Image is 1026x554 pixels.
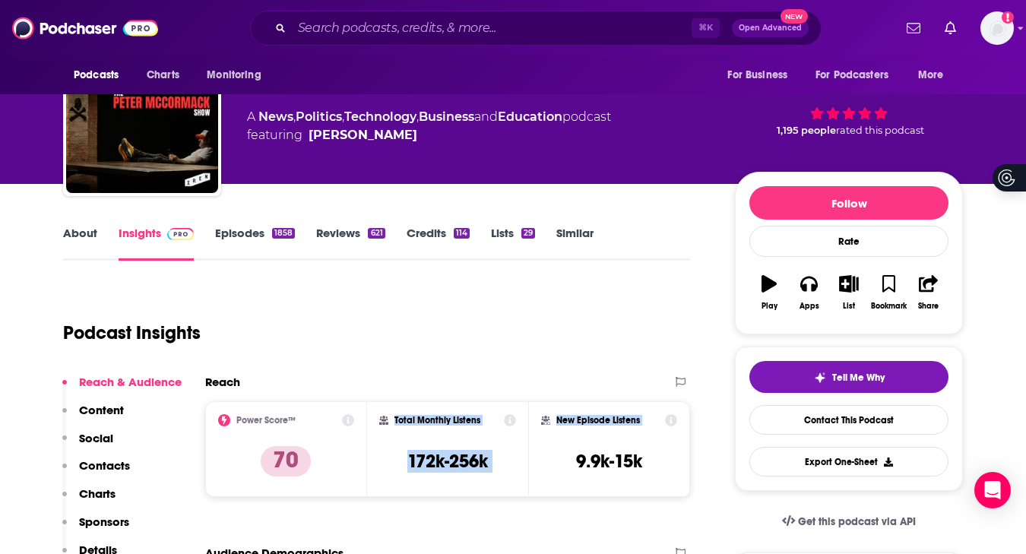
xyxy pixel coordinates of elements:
[770,503,928,540] a: Get this podcast via API
[407,226,470,261] a: Credits114
[196,61,280,90] button: open menu
[167,228,194,240] img: Podchaser Pro
[918,65,944,86] span: More
[247,126,611,144] span: featuring
[869,265,908,320] button: Bookmark
[137,61,188,90] a: Charts
[66,41,218,193] img: The Peter McCormack Show
[749,405,948,435] a: Contact This Podcast
[79,458,130,473] p: Contacts
[419,109,474,124] a: Business
[815,65,888,86] span: For Podcasters
[781,9,808,24] span: New
[749,265,789,320] button: Play
[207,65,261,86] span: Monitoring
[491,226,535,261] a: Lists29
[739,24,802,32] span: Open Advanced
[407,450,488,473] h3: 172k-256k
[829,265,869,320] button: List
[498,109,562,124] a: Education
[62,375,182,403] button: Reach & Audience
[272,228,295,239] div: 1858
[62,458,130,486] button: Contacts
[789,265,828,320] button: Apps
[749,186,948,220] button: Follow
[293,109,296,124] span: ,
[871,302,907,311] div: Bookmark
[215,226,295,261] a: Episodes1858
[79,431,113,445] p: Social
[836,125,924,136] span: rated this podcast
[296,109,342,124] a: Politics
[907,61,963,90] button: open menu
[843,302,855,311] div: List
[342,109,344,124] span: ,
[62,514,129,543] button: Sponsors
[814,372,826,384] img: tell me why sparkle
[556,415,640,426] h2: New Episode Listens
[79,375,182,389] p: Reach & Audience
[79,403,124,417] p: Content
[261,446,311,476] p: 70
[454,228,470,239] div: 114
[62,431,113,459] button: Social
[62,486,116,514] button: Charts
[394,415,480,426] h2: Total Monthly Listens
[1002,11,1014,24] svg: Add a profile image
[316,226,385,261] a: Reviews621
[247,108,611,144] div: A podcast
[832,372,885,384] span: Tell Me Why
[292,16,692,40] input: Search podcasts, credits, & more...
[474,109,498,124] span: and
[63,226,97,261] a: About
[576,450,642,473] h3: 9.9k-15k
[732,19,809,37] button: Open AdvancedNew
[974,472,1011,508] div: Open Intercom Messenger
[344,109,416,124] a: Technology
[556,226,594,261] a: Similar
[79,486,116,501] p: Charts
[147,65,179,86] span: Charts
[368,228,385,239] div: 621
[309,126,417,144] a: Peter McCormack
[63,321,201,344] h1: Podcast Insights
[717,61,806,90] button: open menu
[119,226,194,261] a: InsightsPodchaser Pro
[74,65,119,86] span: Podcasts
[692,18,720,38] span: ⌘ K
[901,15,926,41] a: Show notifications dropdown
[939,15,962,41] a: Show notifications dropdown
[980,11,1014,45] span: Logged in as carolinejames
[918,302,939,311] div: Share
[12,14,158,43] img: Podchaser - Follow, Share and Rate Podcasts
[727,65,787,86] span: For Business
[250,11,822,46] div: Search podcasts, credits, & more...
[205,375,240,389] h2: Reach
[762,302,777,311] div: Play
[800,302,819,311] div: Apps
[749,226,948,257] div: Rate
[777,125,836,136] span: 1,195 people
[79,514,129,529] p: Sponsors
[236,415,296,426] h2: Power Score™
[980,11,1014,45] img: User Profile
[909,265,948,320] button: Share
[735,52,963,146] div: 70 1,195 peoplerated this podcast
[798,515,916,528] span: Get this podcast via API
[980,11,1014,45] button: Show profile menu
[749,361,948,393] button: tell me why sparkleTell Me Why
[749,447,948,476] button: Export One-Sheet
[258,109,293,124] a: News
[416,109,419,124] span: ,
[62,403,124,431] button: Content
[63,61,138,90] button: open menu
[521,228,535,239] div: 29
[806,61,910,90] button: open menu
